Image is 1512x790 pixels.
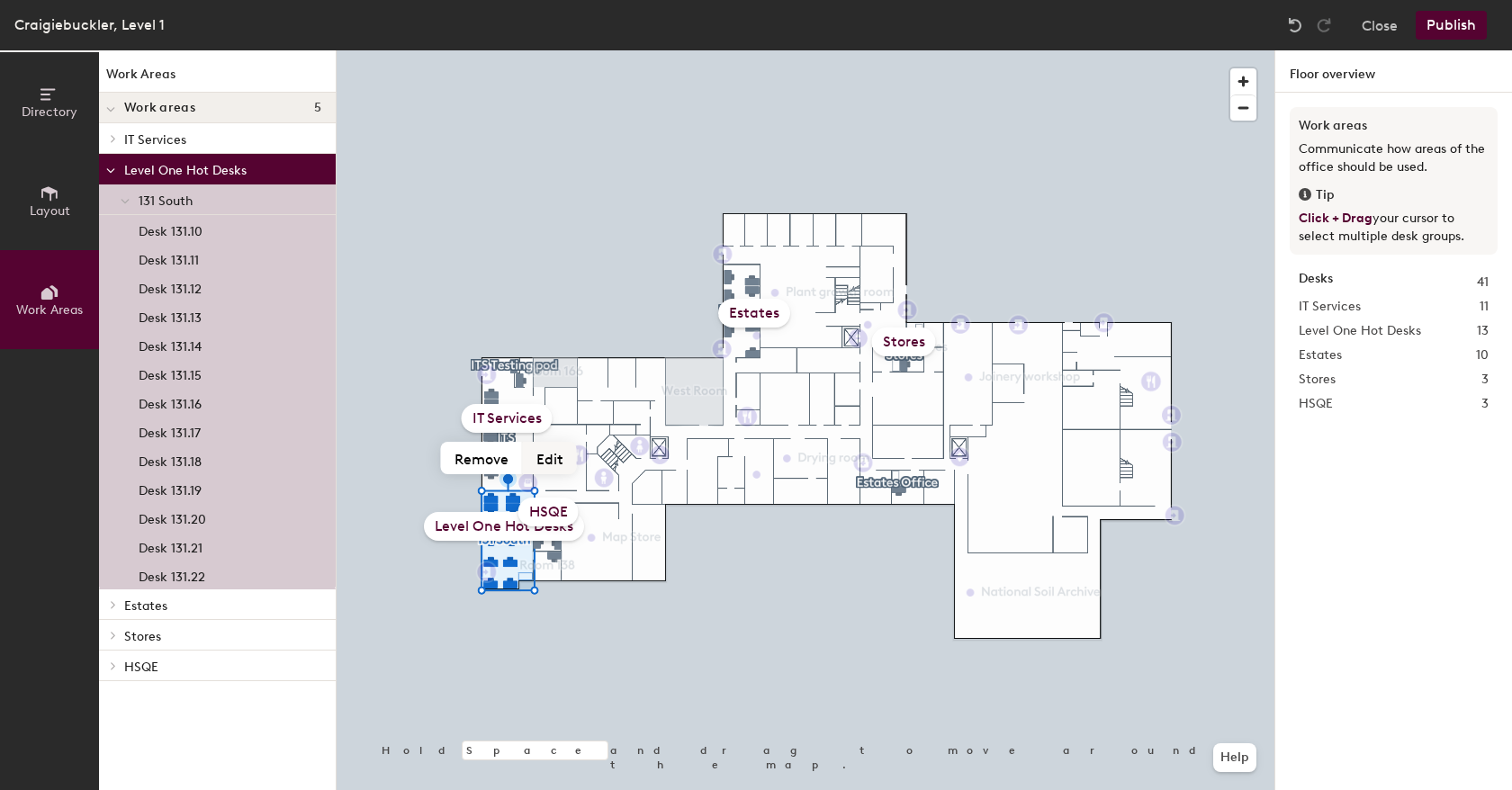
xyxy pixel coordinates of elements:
[441,442,523,474] button: Remove
[124,654,321,678] p: HSQE
[139,247,199,268] p: Desk 131.11
[1416,11,1487,40] button: Publish
[1315,16,1333,34] img: Redo
[14,13,165,36] div: Craigiebuckler, Level 1
[139,507,206,527] p: Desk 131.20
[139,449,202,470] p: Desk 131.18
[139,305,202,326] p: Desk 131.13
[718,299,790,328] div: Estates
[124,101,195,115] span: Work areas
[16,302,83,318] span: Work Areas
[1299,211,1372,226] span: Click + Drag
[1299,185,1489,205] div: Tip
[1213,743,1256,772] button: Help
[462,404,553,433] div: IT Services
[1286,16,1304,34] img: Undo
[1299,210,1489,246] p: your cursor to select multiple desk groups.
[124,157,321,181] p: Level One Hot Desks
[139,193,193,209] span: 131 South
[872,328,936,356] div: Stores
[139,420,201,441] p: Desk 131.17
[1299,273,1333,292] strong: Desks
[1299,346,1342,365] span: Estates
[1477,273,1489,292] span: 41
[139,276,202,297] p: Desk 131.12
[139,478,202,498] p: Desk 131.19
[1299,370,1336,390] span: Stores
[1362,11,1398,40] button: Close
[139,535,202,556] p: Desk 131.21
[1481,370,1489,390] span: 3
[1480,297,1489,317] span: 11
[518,498,579,526] div: HSQE
[523,442,577,474] button: Edit
[1299,394,1333,414] span: HSQE
[1275,50,1512,93] h1: Floor overview
[1299,297,1361,317] span: IT Services
[1481,394,1489,414] span: 3
[22,104,77,120] span: Directory
[124,127,321,150] p: IT Services
[1476,346,1489,365] span: 10
[139,334,202,355] p: Desk 131.14
[1299,140,1489,176] p: Communicate how areas of the office should be used.
[139,219,202,239] p: Desk 131.10
[30,203,70,219] span: Layout
[139,363,202,383] p: Desk 131.15
[1477,321,1489,341] span: 13
[139,564,205,585] p: Desk 131.22
[424,512,584,541] div: Level One Hot Desks
[1299,116,1489,136] h3: Work areas
[124,593,321,616] p: Estates
[139,391,202,412] p: Desk 131.16
[124,624,321,647] p: Stores
[1299,321,1421,341] span: Level One Hot Desks
[99,65,336,93] h1: Work Areas
[314,101,321,115] span: 5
